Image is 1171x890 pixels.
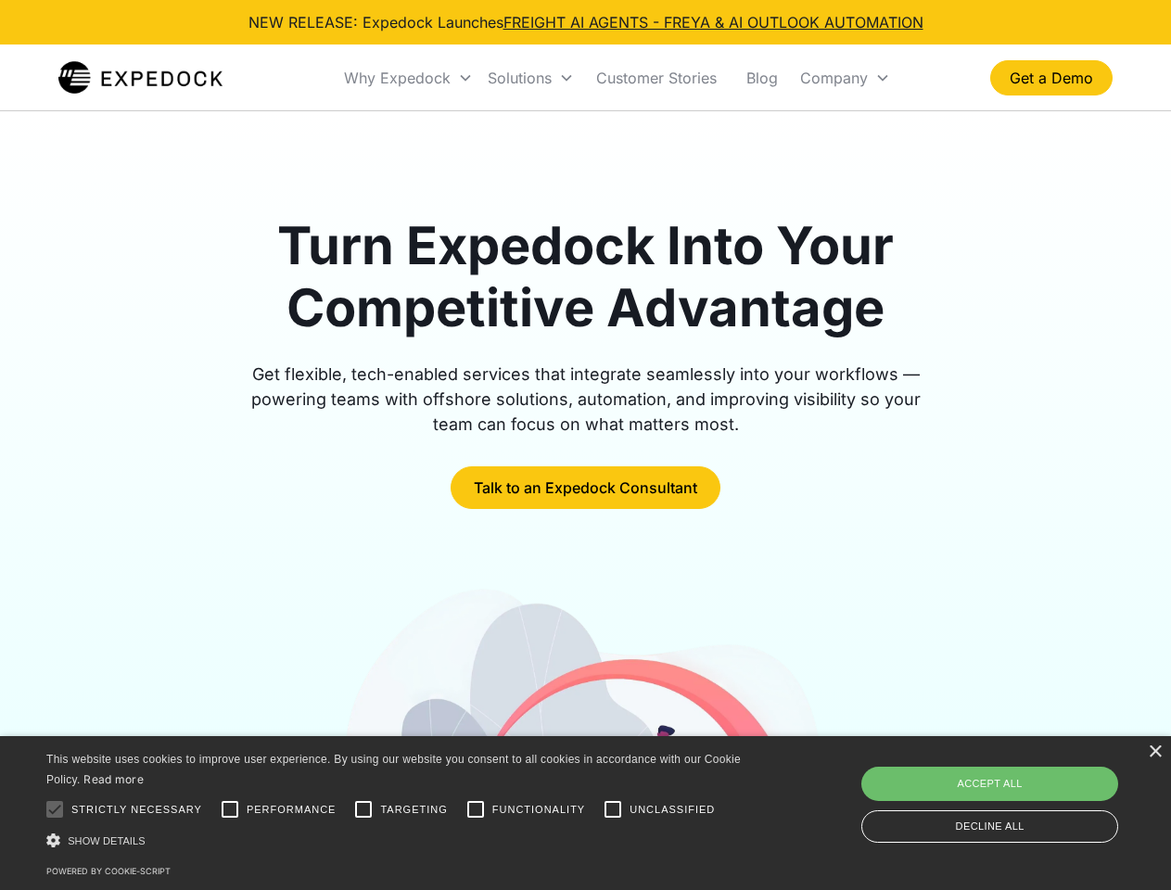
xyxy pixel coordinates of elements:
[46,866,171,876] a: Powered by cookie-script
[46,831,747,850] div: Show details
[337,46,480,109] div: Why Expedock
[800,69,868,87] div: Company
[344,69,451,87] div: Why Expedock
[451,466,720,509] a: Talk to an Expedock Consultant
[793,46,897,109] div: Company
[581,46,732,109] a: Customer Stories
[230,215,942,339] h1: Turn Expedock Into Your Competitive Advantage
[732,46,793,109] a: Blog
[488,69,552,87] div: Solutions
[862,690,1171,890] iframe: Chat Widget
[58,59,223,96] a: home
[630,802,715,818] span: Unclassified
[46,753,741,787] span: This website uses cookies to improve user experience. By using our website you consent to all coo...
[480,46,581,109] div: Solutions
[248,11,923,33] div: NEW RELEASE: Expedock Launches
[247,802,337,818] span: Performance
[492,802,585,818] span: Functionality
[68,835,146,846] span: Show details
[503,13,923,32] a: FREIGHT AI AGENTS - FREYA & AI OUTLOOK AUTOMATION
[990,60,1113,95] a: Get a Demo
[83,772,144,786] a: Read more
[58,59,223,96] img: Expedock Logo
[380,802,447,818] span: Targeting
[230,362,942,437] div: Get flexible, tech-enabled services that integrate seamlessly into your workflows — powering team...
[71,802,202,818] span: Strictly necessary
